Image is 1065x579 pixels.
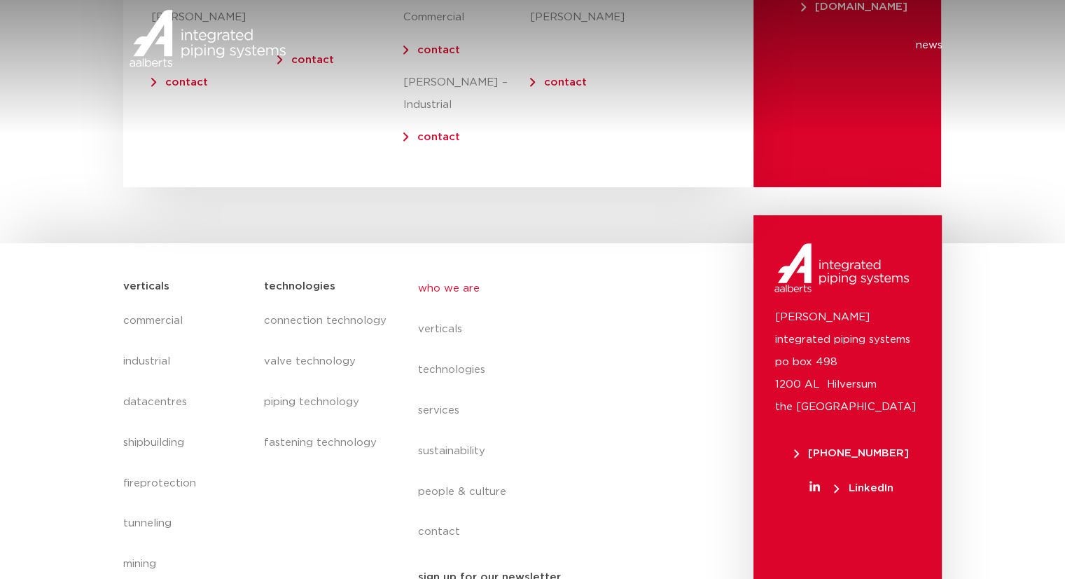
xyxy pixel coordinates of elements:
[418,512,674,552] a: contact
[418,431,674,472] a: sustainability
[123,301,250,341] a: commercial
[794,448,909,458] span: [PHONE_NUMBER]
[263,423,389,463] a: fastening technology
[123,382,250,423] a: datacentres
[418,268,674,553] nav: Menu
[418,268,674,309] a: who we are
[123,341,250,382] a: industrial
[123,503,250,544] a: tunneling
[123,423,250,463] a: shipbuilding
[123,275,169,298] h5: verticals
[263,275,335,298] h5: technologies
[263,382,389,423] a: piping technology
[834,483,893,493] span: LinkedIn
[915,34,942,57] a: news
[774,306,921,418] p: [PERSON_NAME] integrated piping systems po box 498 1200 AL Hilversum the [GEOGRAPHIC_DATA]
[123,463,250,504] a: fireprotection
[774,483,928,493] a: LinkedIn
[774,448,928,458] a: [PHONE_NUMBER]
[263,301,389,341] a: connection technology
[418,309,674,350] a: verticals
[418,390,674,431] a: services
[263,301,389,463] nav: Menu
[307,34,942,57] nav: Menu
[418,350,674,390] a: technologies
[263,341,389,382] a: valve technology
[418,472,674,512] a: people & culture
[417,132,460,142] a: contact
